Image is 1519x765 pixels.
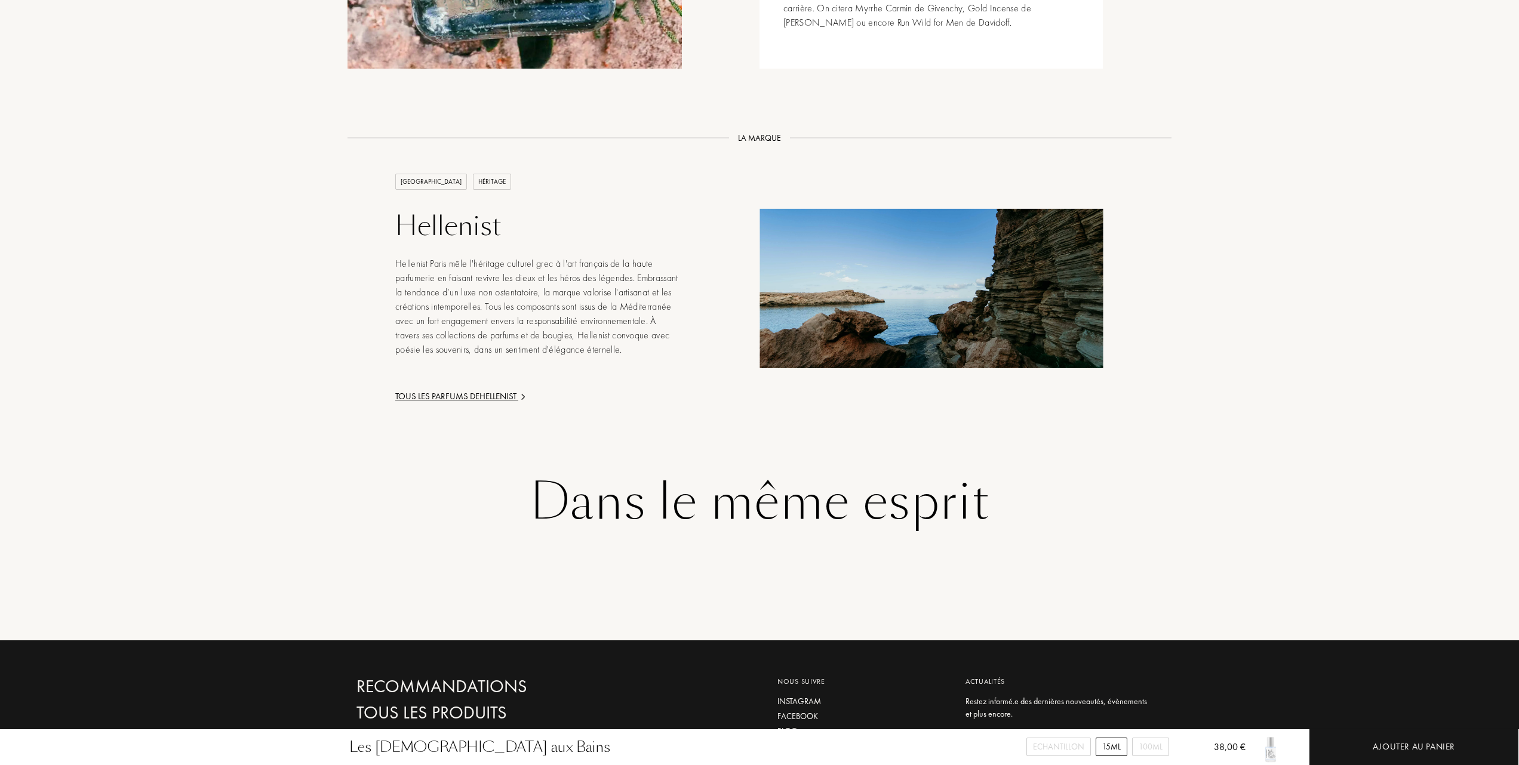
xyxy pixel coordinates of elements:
div: [GEOGRAPHIC_DATA] [395,174,467,190]
div: Echantillon [1026,738,1091,756]
div: Actualités [965,676,1154,687]
div: Les [DEMOGRAPHIC_DATA] aux Bains [349,736,610,758]
a: Tous les parfums deHellenist [395,390,682,403]
div: Ajouter au panier [1373,740,1455,754]
div: Nous suivre [777,676,948,687]
input: Email [965,723,1127,749]
div: 38,00 € [1195,740,1246,765]
a: Collections [356,729,613,749]
div: HÉRITAGE [473,174,511,190]
a: Recommandations [356,676,613,697]
a: Facebook [777,710,948,723]
a: Blog [777,725,948,738]
div: 100mL [1132,738,1169,756]
img: Les Dieux aux Bains [1253,729,1289,765]
div: Hellenist Paris mêle l'héritage culturel grec à l'art français de la haute parfumerie en faisant ... [395,257,682,357]
a: Tous les produits [356,702,613,723]
div: Dans le même esprit [356,475,1163,530]
a: Instagram [777,695,948,708]
a: Hellenist [395,211,682,242]
img: arrow.png [518,392,528,402]
div: 15mL [1096,738,1127,756]
img: Hellenist banner [759,209,1103,368]
div: Restez informé.e des dernières nouveautés, évènements et plus encore. [965,695,1154,720]
div: Tous les parfums de Hellenist [395,390,682,403]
